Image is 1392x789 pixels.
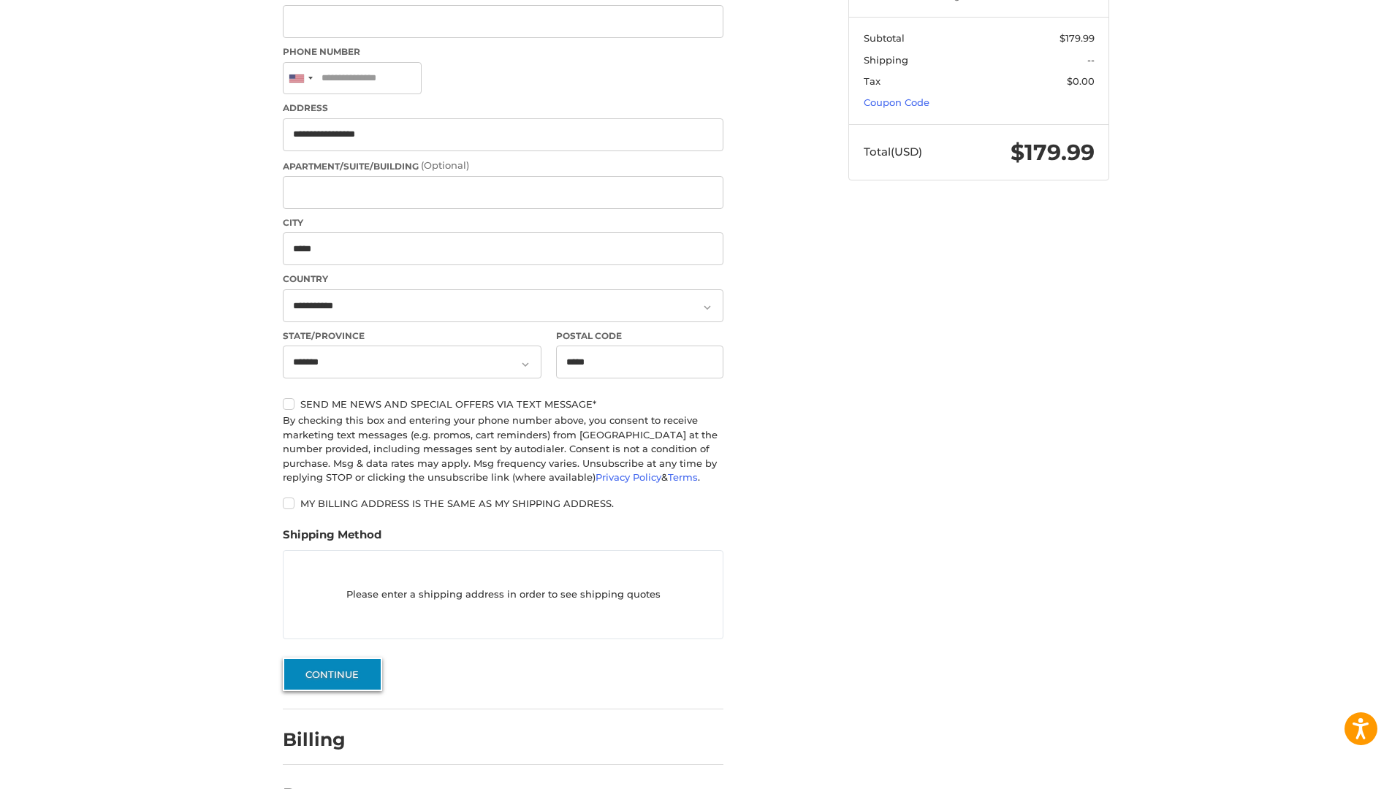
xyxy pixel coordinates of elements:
[864,32,905,44] span: Subtotal
[864,145,922,159] span: Total (USD)
[283,657,382,691] button: Continue
[284,63,317,94] div: United States: +1
[283,45,723,58] label: Phone Number
[283,272,723,286] label: Country
[283,159,723,173] label: Apartment/Suite/Building
[283,398,723,410] label: Send me news and special offers via text message*
[1067,75,1095,87] span: $0.00
[1060,32,1095,44] span: $179.99
[1087,54,1095,66] span: --
[1011,139,1095,166] span: $179.99
[596,471,661,483] a: Privacy Policy
[283,102,723,115] label: Address
[864,54,908,66] span: Shipping
[283,527,381,550] legend: Shipping Method
[283,216,723,229] label: City
[556,329,724,343] label: Postal Code
[283,413,723,485] div: By checking this box and entering your phone number above, you consent to receive marketing text ...
[284,581,723,609] p: Please enter a shipping address in order to see shipping quotes
[668,471,698,483] a: Terms
[864,75,881,87] span: Tax
[283,498,723,509] label: My billing address is the same as my shipping address.
[421,159,469,171] small: (Optional)
[283,728,368,751] h2: Billing
[1271,750,1392,789] iframe: Google Customer Reviews
[283,329,541,343] label: State/Province
[864,96,929,108] a: Coupon Code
